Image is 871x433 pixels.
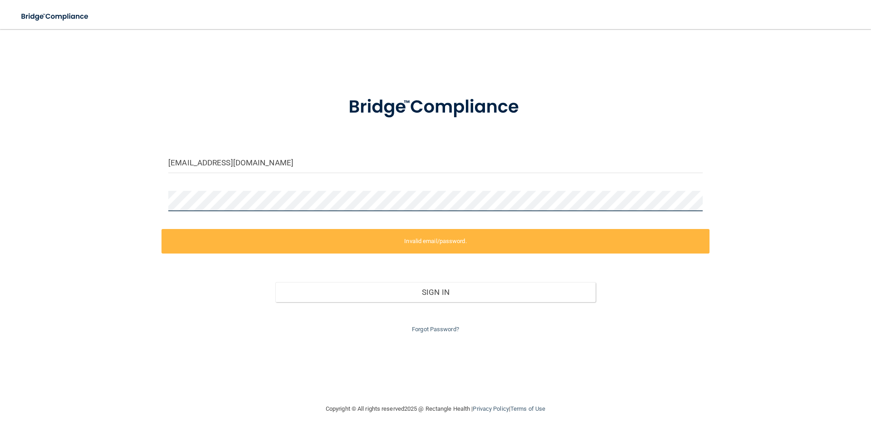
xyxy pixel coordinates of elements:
iframe: Drift Widget Chat Controller [714,368,860,405]
div: Copyright © All rights reserved 2025 @ Rectangle Health | | [270,394,601,423]
label: Invalid email/password. [161,229,710,254]
a: Terms of Use [510,405,545,412]
img: bridge_compliance_login_screen.278c3ca4.svg [14,7,97,26]
input: Email [168,153,703,173]
button: Sign In [275,282,596,302]
img: bridge_compliance_login_screen.278c3ca4.svg [330,84,541,131]
a: Forgot Password? [412,326,459,333]
a: Privacy Policy [473,405,509,412]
